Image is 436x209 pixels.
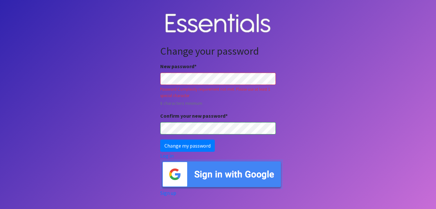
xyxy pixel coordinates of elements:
h2: Change your password [160,45,276,57]
a: Log in [160,152,174,159]
abbr: required [225,113,228,119]
img: Sign in with Google [160,159,283,189]
abbr: required [194,63,196,69]
input: Change my password [160,140,215,152]
img: Human Essentials [160,7,276,40]
label: Confirm your new password [160,112,228,120]
a: Sign up [160,190,176,196]
div: Password Complexity requirement not met. Please use at least 1 special character [160,86,276,98]
label: New password [160,62,196,70]
small: 8 characters minimum [160,100,276,107]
